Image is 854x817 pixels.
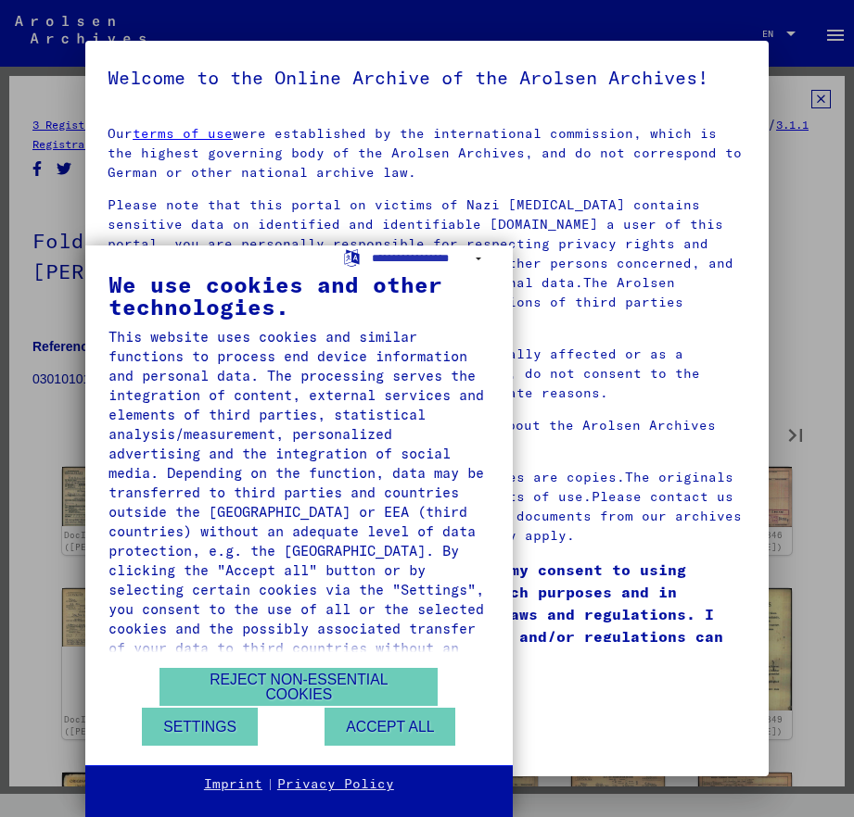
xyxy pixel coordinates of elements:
button: Accept all [325,708,455,746]
div: We use cookies and other technologies. [108,273,490,318]
a: Imprint [204,775,262,794]
button: Reject non-essential cookies [159,668,438,706]
button: Settings [142,708,258,746]
a: Privacy Policy [277,775,394,794]
div: This website uses cookies and similar functions to process end device information and personal da... [108,327,490,677]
